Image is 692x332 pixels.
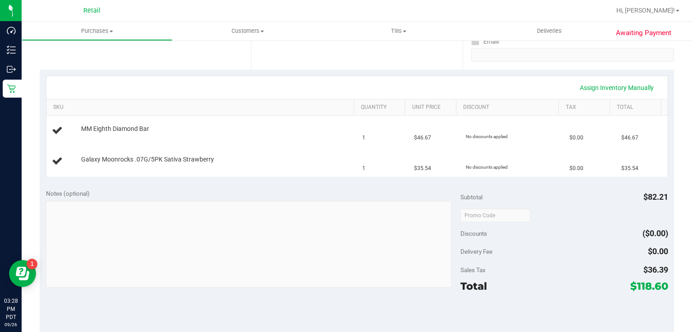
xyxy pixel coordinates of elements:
span: Purchases [22,27,172,35]
span: No discounts applied [466,134,508,139]
span: $35.54 [414,164,431,173]
p: 09/26 [4,321,18,328]
iframe: Resource center unread badge [27,259,37,269]
inline-svg: Dashboard [7,26,16,35]
p: 03:28 PM PDT [4,297,18,321]
span: Notes (optional) [46,190,90,197]
span: Subtotal [460,193,483,201]
a: Discount [463,104,555,111]
a: Total [617,104,657,111]
inline-svg: Retail [7,84,16,93]
span: $0.00 [569,134,583,142]
inline-svg: Inventory [7,45,16,54]
span: $0.00 [648,247,668,256]
a: Tax [566,104,606,111]
span: ($0.00) [642,229,668,238]
span: Deliveries [525,27,574,35]
a: Customers [173,22,323,40]
a: Unit Price [412,104,453,111]
span: 1 [362,164,365,173]
span: Galaxy Moonrocks .07G/5PK Sativa Strawberry [81,155,214,164]
a: Assign Inventory Manually [574,80,660,95]
span: $36.39 [643,265,668,274]
span: Sales Tax [460,266,486,274]
span: $82.21 [643,192,668,202]
span: Tills [324,27,474,35]
span: Customers [173,27,323,35]
a: Purchases [22,22,173,40]
span: $0.00 [569,164,583,173]
span: $46.67 [621,134,638,142]
input: Promo Code [460,209,530,222]
span: Retail [83,7,100,14]
span: Total [460,280,487,292]
iframe: Resource center [9,260,36,287]
span: No discounts applied [466,165,508,170]
span: $118.60 [630,280,668,292]
a: SKU [53,104,350,111]
span: 1 [362,134,365,142]
span: MM Eighth Diamond Bar [81,125,149,133]
span: $35.54 [621,164,638,173]
label: Email [471,35,499,48]
span: $46.67 [414,134,431,142]
inline-svg: Outbound [7,65,16,74]
span: Delivery Fee [460,248,492,255]
a: Tills [323,22,474,40]
a: Deliveries [474,22,625,40]
span: Hi, [PERSON_NAME]! [616,7,675,14]
a: Quantity [361,104,401,111]
span: Discounts [460,225,487,242]
span: Awaiting Payment [616,28,671,38]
